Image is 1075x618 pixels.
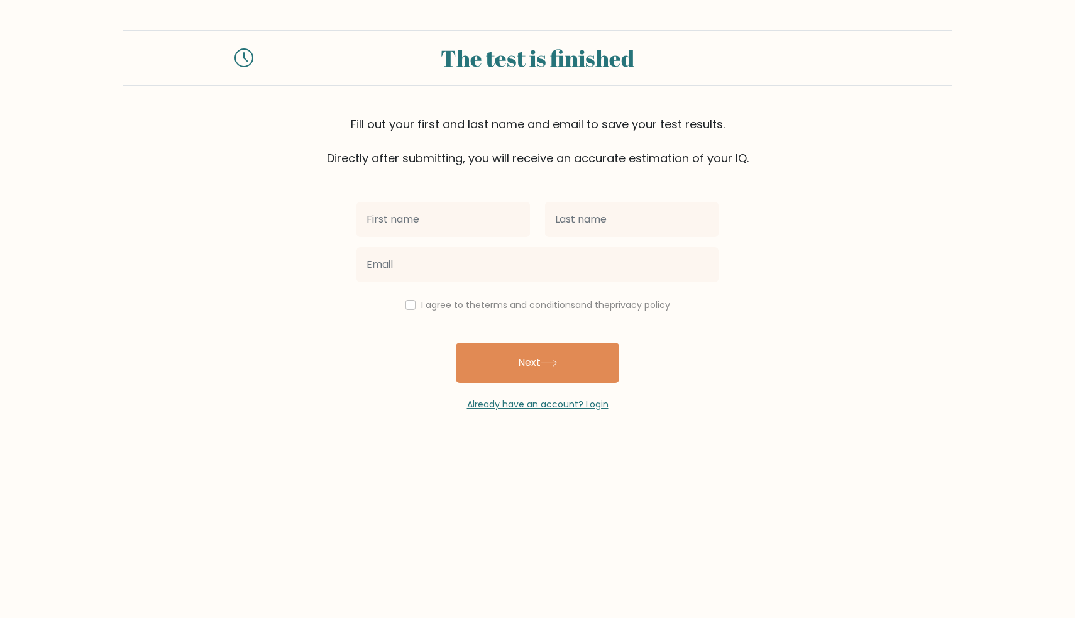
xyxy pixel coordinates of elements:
[268,41,807,75] div: The test is finished
[421,299,670,311] label: I agree to the and the
[123,116,952,167] div: Fill out your first and last name and email to save your test results. Directly after submitting,...
[467,398,609,411] a: Already have an account? Login
[610,299,670,311] a: privacy policy
[481,299,575,311] a: terms and conditions
[545,202,719,237] input: Last name
[356,202,530,237] input: First name
[356,247,719,282] input: Email
[456,343,619,383] button: Next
